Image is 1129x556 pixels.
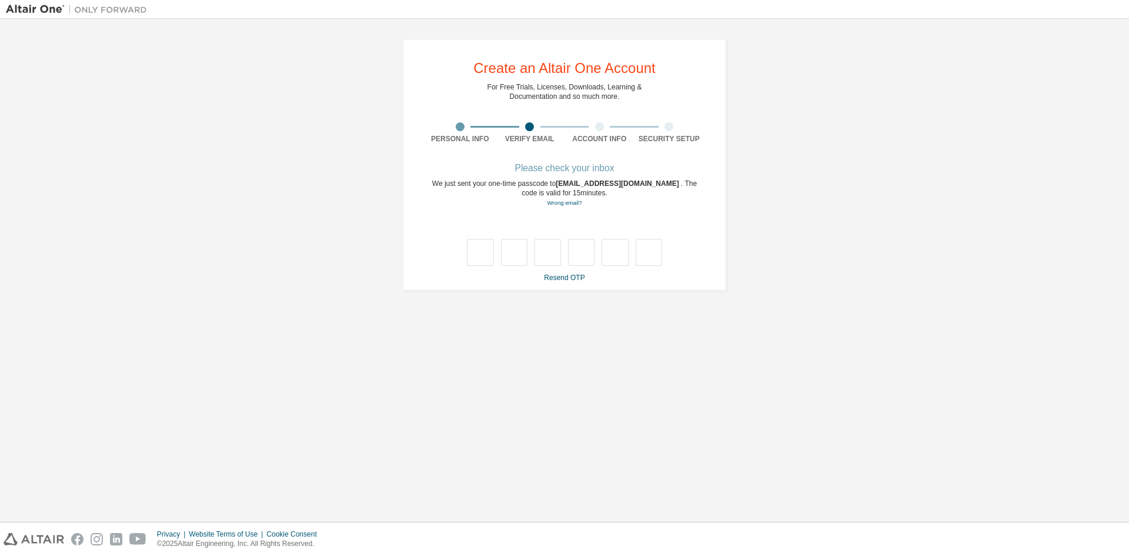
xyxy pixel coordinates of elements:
[495,134,565,144] div: Verify Email
[425,179,704,208] div: We just sent your one-time passcode to . The code is valid for 15 minutes.
[544,274,584,282] a: Resend OTP
[266,530,323,539] div: Cookie Consent
[157,530,189,539] div: Privacy
[91,533,103,545] img: instagram.svg
[6,4,153,15] img: Altair One
[157,539,324,549] p: © 2025 Altair Engineering, Inc. All Rights Reserved.
[425,134,495,144] div: Personal Info
[487,82,642,101] div: For Free Trials, Licenses, Downloads, Learning & Documentation and so much more.
[4,533,64,545] img: altair_logo.svg
[634,134,704,144] div: Security Setup
[556,179,681,188] span: [EMAIL_ADDRESS][DOMAIN_NAME]
[564,134,634,144] div: Account Info
[547,199,582,206] a: Go back to the registration form
[425,165,704,172] div: Please check your inbox
[473,61,656,75] div: Create an Altair One Account
[110,533,122,545] img: linkedin.svg
[71,533,83,545] img: facebook.svg
[189,530,266,539] div: Website Terms of Use
[129,533,146,545] img: youtube.svg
